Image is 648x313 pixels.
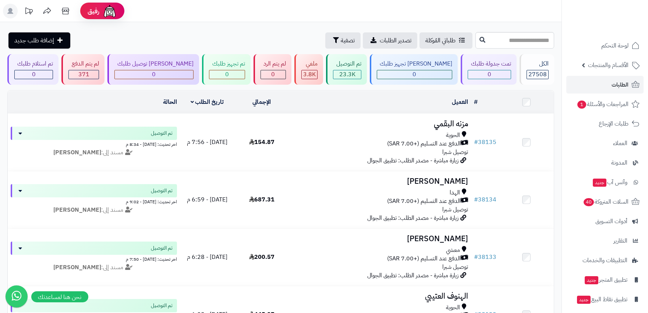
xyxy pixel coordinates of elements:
[367,156,458,165] span: زيارة مباشرة - مصدر الطلب: تطبيق الجوال
[474,138,478,147] span: #
[363,32,417,49] a: تصدير الطلبات
[261,60,286,68] div: لم يتم الرد
[474,98,478,106] a: #
[442,205,468,214] span: توصيل شبرا
[425,36,456,45] span: طلباتي المُوكلة
[601,41,628,51] span: لوحة التحكم
[209,60,245,68] div: تم تجهيز طلبك
[151,187,173,194] span: تم التوصيل
[583,255,627,265] span: التطبيقات والخدمات
[152,70,156,79] span: 0
[566,291,644,308] a: تطبيق نقاط البيعجديد
[261,70,286,79] div: 0
[252,98,271,106] a: الإجمالي
[20,4,38,20] a: تحديثات المنصة
[301,60,318,68] div: ملغي
[566,37,644,54] a: لوحة التحكم
[611,158,627,168] span: المدونة
[584,198,594,206] span: 40
[387,197,461,205] span: الدفع عند التسليم (+7.00 SAR)
[488,70,491,79] span: 0
[367,271,458,280] span: زيارة مباشرة - مصدر الطلب: تطبيق الجوال
[88,7,99,15] span: رفيق
[474,195,478,204] span: #
[577,99,628,109] span: المراجعات والأسئلة
[566,115,644,133] a: طلبات الإرجاع
[368,54,459,85] a: [PERSON_NAME] تجهيز طلبك 0
[5,148,183,157] div: مسند إلى:
[292,235,468,243] h3: [PERSON_NAME]
[612,80,628,90] span: الطلبات
[292,292,468,300] h3: الهنوف العتيبي
[303,70,316,79] span: 3.8K
[527,60,549,68] div: الكل
[78,70,89,79] span: 371
[593,179,606,187] span: جديد
[339,70,355,79] span: 23.3K
[151,130,173,137] span: تم التوصيل
[446,131,460,140] span: الحوية
[442,148,468,156] span: توصيل شبرا
[53,148,101,157] strong: [PERSON_NAME]
[613,138,627,148] span: العملاء
[271,70,275,79] span: 0
[566,232,644,250] a: التقارير
[14,60,53,68] div: تم استلام طلبك
[333,70,361,79] div: 23312
[225,70,229,79] span: 0
[325,54,368,85] a: تم التوصيل 23.3K
[102,4,117,18] img: ai-face.png
[577,296,591,304] span: جديد
[302,70,317,79] div: 3825
[474,253,478,261] span: #
[249,195,275,204] span: 687.31
[584,275,627,285] span: تطبيق المتجر
[566,134,644,152] a: العملاء
[598,21,641,36] img: logo-2.png
[53,263,101,272] strong: [PERSON_NAME]
[292,177,468,186] h3: [PERSON_NAME]
[292,120,468,128] h3: مزنه البقمي
[367,214,458,222] span: زيارة مباشرة - مصدر الطلب: تطبيق الجوال
[341,36,355,45] span: تصفية
[518,54,556,85] a: الكل27508
[446,246,460,254] span: معشي
[252,54,293,85] a: لم يتم الرد 0
[187,195,227,204] span: [DATE] - 6:59 م
[69,70,98,79] div: 371
[32,70,36,79] span: 0
[53,205,101,214] strong: [PERSON_NAME]
[60,54,106,85] a: لم يتم الدفع 371
[377,70,452,79] div: 0
[459,54,518,85] a: تمت جدولة طلبك 0
[450,189,460,197] span: الهدا
[613,236,627,246] span: التقارير
[11,255,177,263] div: اخر تحديث: [DATE] - 7:50 م
[592,177,627,187] span: وآتس آب
[585,276,598,284] span: جديد
[249,138,275,147] span: 154.87
[566,212,644,230] a: أدوات التسويق
[599,119,628,129] span: طلبات الإرجاع
[566,173,644,191] a: وآتس آبجديد
[577,101,586,109] span: 1
[583,197,628,207] span: السلات المتروكة
[566,193,644,211] a: السلات المتروكة40
[8,32,70,49] a: إضافة طلب جديد
[474,253,496,261] a: #38133
[468,60,511,68] div: تمت جدولة طلبك
[468,70,510,79] div: 0
[293,54,325,85] a: ملغي 3.8K
[588,60,628,70] span: الأقسام والمنتجات
[566,154,644,172] a: المدونة
[566,252,644,269] a: التطبيقات والخدمات
[325,32,361,49] button: تصفية
[11,140,177,148] div: اخر تحديث: [DATE] - 8:34 م
[528,70,547,79] span: 27508
[151,302,173,309] span: تم التوصيل
[419,32,472,49] a: طلباتي المُوكلة
[106,54,201,85] a: [PERSON_NAME] توصيل طلبك 0
[249,253,275,261] span: 200.57
[187,138,227,147] span: [DATE] - 7:56 م
[11,197,177,205] div: اخر تحديث: [DATE] - 9:02 م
